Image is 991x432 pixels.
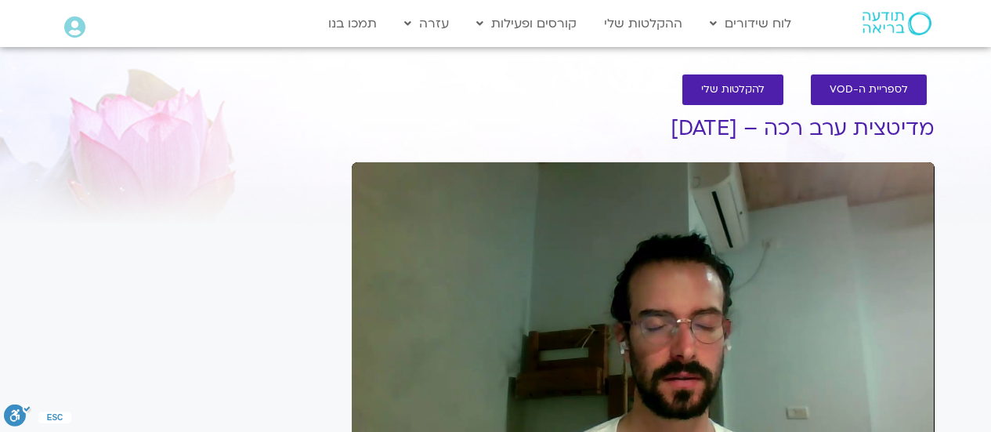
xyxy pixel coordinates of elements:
[468,9,584,38] a: קורסים ופעילות
[701,84,765,96] span: להקלטות שלי
[863,12,931,35] img: תודעה בריאה
[702,9,799,38] a: לוח שידורים
[352,117,935,140] h1: מדיטצית ערב רכה – [DATE]
[596,9,690,38] a: ההקלטות שלי
[811,74,927,105] a: לספריית ה-VOD
[396,9,457,38] a: עזרה
[320,9,385,38] a: תמכו בנו
[682,74,783,105] a: להקלטות שלי
[830,84,908,96] span: לספריית ה-VOD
